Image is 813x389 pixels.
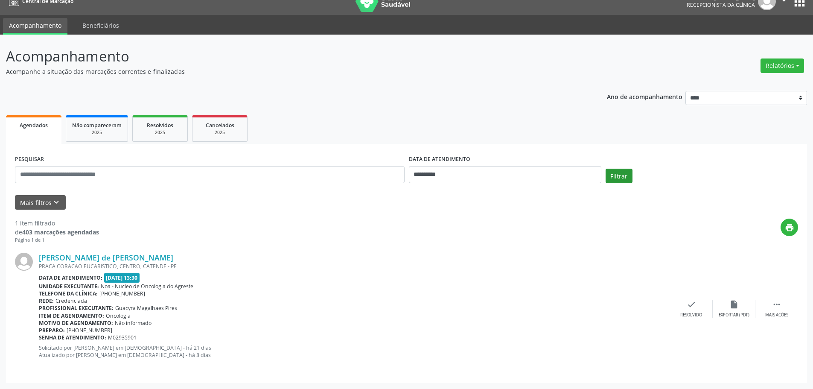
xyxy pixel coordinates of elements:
[719,312,749,318] div: Exportar (PDF)
[108,334,137,341] span: M02935901
[15,195,66,210] button: Mais filtroskeyboard_arrow_down
[606,169,632,183] button: Filtrar
[772,300,781,309] i: 
[55,297,87,304] span: Credenciada
[39,274,102,281] b: Data de atendimento:
[39,344,670,359] p: Solicitado por [PERSON_NAME] em [DEMOGRAPHIC_DATA] - há 21 dias Atualizado por [PERSON_NAME] em [...
[687,300,696,309] i: check
[106,312,131,319] span: Oncologia
[409,153,470,166] label: DATA DE ATENDIMENTO
[39,263,670,270] div: PRACA CORACAO EUCARISTICO, CENTRO, CATENDE - PE
[39,253,173,262] a: [PERSON_NAME] de [PERSON_NAME]
[39,297,54,304] b: Rede:
[206,122,234,129] span: Cancelados
[101,283,193,290] span: Noa - Nucleo de Oncologia do Agreste
[680,312,702,318] div: Resolvido
[72,122,122,129] span: Não compareceram
[99,290,145,297] span: [PHONE_NUMBER]
[39,334,106,341] b: Senha de atendimento:
[785,223,794,232] i: print
[15,228,99,237] div: de
[687,1,755,9] span: Recepcionista da clínica
[6,67,567,76] p: Acompanhe a situação das marcações correntes e finalizadas
[198,129,241,136] div: 2025
[729,300,739,309] i: insert_drive_file
[607,91,682,102] p: Ano de acompanhamento
[104,273,140,283] span: [DATE] 13:30
[39,327,65,334] b: Preparo:
[52,198,61,207] i: keyboard_arrow_down
[147,122,173,129] span: Resolvidos
[15,237,99,244] div: Página 1 de 1
[6,46,567,67] p: Acompanhamento
[72,129,122,136] div: 2025
[39,312,104,319] b: Item de agendamento:
[39,290,98,297] b: Telefone da clínica:
[781,219,798,236] button: print
[15,219,99,228] div: 1 item filtrado
[139,129,181,136] div: 2025
[115,319,152,327] span: Não informado
[761,58,804,73] button: Relatórios
[67,327,112,334] span: [PHONE_NUMBER]
[15,153,44,166] label: PESQUISAR
[22,228,99,236] strong: 403 marcações agendadas
[15,253,33,271] img: img
[76,18,125,33] a: Beneficiários
[39,319,113,327] b: Motivo de agendamento:
[115,304,177,312] span: Guacyra Magalhaes Pires
[39,283,99,290] b: Unidade executante:
[39,304,114,312] b: Profissional executante:
[20,122,48,129] span: Agendados
[3,18,67,35] a: Acompanhamento
[765,312,788,318] div: Mais ações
